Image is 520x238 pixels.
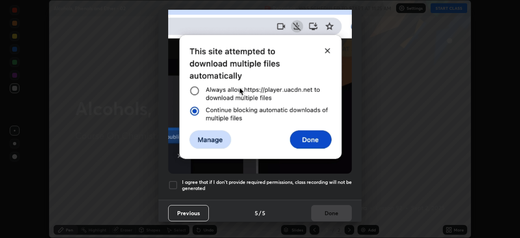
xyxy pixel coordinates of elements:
[262,209,265,217] h4: 5
[255,209,258,217] h4: 5
[259,209,261,217] h4: /
[182,179,352,192] h5: I agree that if I don't provide required permissions, class recording will not be generated
[168,205,209,221] button: Previous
